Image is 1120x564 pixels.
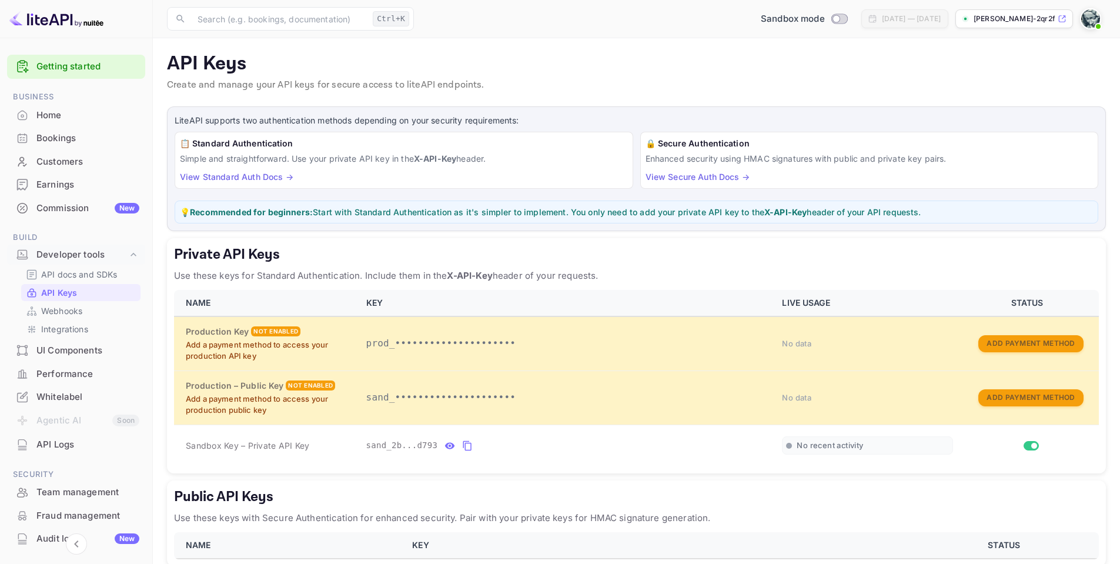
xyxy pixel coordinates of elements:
div: API Logs [36,438,139,452]
a: Fraud management [7,505,145,526]
div: Team management [7,481,145,504]
a: View Standard Auth Docs → [180,172,293,182]
a: Performance [7,363,145,385]
a: Webhooks [26,305,136,317]
p: Use these keys for Standard Authentication. Include them in the header of your requests. [174,269,1099,283]
strong: X-API-Key [764,207,807,217]
div: Commission [36,202,139,215]
div: Performance [36,368,139,381]
th: NAME [174,290,359,316]
div: Getting started [7,55,145,79]
a: Whitelabel [7,386,145,408]
div: Audit logsNew [7,528,145,550]
p: Create and manage your API keys for secure access to liteAPI endpoints. [167,78,1106,92]
a: API docs and SDKs [26,268,136,281]
p: sand_••••••••••••••••••••• [366,391,768,405]
th: KEY [405,532,914,559]
img: Raoul Alobo [1081,9,1100,28]
strong: Recommended for beginners: [190,207,313,217]
p: Integrations [41,323,88,335]
span: No data [782,339,811,348]
p: API Keys [41,286,77,299]
a: View Secure Auth Docs → [646,172,750,182]
div: New [115,533,139,544]
strong: X-API-Key [414,153,456,163]
p: Enhanced security using HMAC signatures with public and private key pairs. [646,152,1094,165]
div: Not enabled [251,326,300,336]
a: CommissionNew [7,197,145,219]
a: Home [7,104,145,126]
input: Search (e.g. bookings, documentation) [190,7,368,31]
div: Customers [7,151,145,173]
p: LiteAPI supports two authentication methods depending on your security requirements: [175,114,1098,127]
div: Integrations [21,321,141,338]
button: Add Payment Method [978,389,1083,406]
th: STATUS [914,532,1099,559]
div: UI Components [36,344,139,358]
a: API Logs [7,433,145,455]
div: Audit logs [36,532,139,546]
div: Whitelabel [7,386,145,409]
a: API Keys [26,286,136,299]
th: STATUS [960,290,1099,316]
h6: Production – Public Key [186,379,283,392]
p: prod_••••••••••••••••••••• [366,336,768,351]
div: Bookings [36,132,139,145]
div: Fraud management [36,509,139,523]
h5: Public API Keys [174,488,1099,506]
p: 💡 Start with Standard Authentication as it's simpler to implement. You only need to add your priv... [180,206,1093,218]
img: LiteAPI logo [9,9,103,28]
button: Add Payment Method [978,335,1083,352]
a: UI Components [7,339,145,361]
span: No recent activity [797,440,863,450]
th: LIVE USAGE [775,290,960,316]
div: New [115,203,139,213]
div: API docs and SDKs [21,266,141,283]
p: Add a payment method to access your production API key [186,339,352,362]
th: KEY [359,290,775,316]
span: Sandbox mode [761,12,825,26]
h6: 📋 Standard Authentication [180,137,628,150]
div: Whitelabel [36,391,139,404]
div: Earnings [36,178,139,192]
div: [DATE] — [DATE] [882,14,941,24]
th: NAME [174,532,405,559]
strong: X-API-Key [447,270,492,281]
div: Webhooks [21,302,141,319]
p: API docs and SDKs [41,268,118,281]
div: Home [36,109,139,122]
div: Developer tools [7,245,145,265]
span: No data [782,393,811,402]
div: Fraud management [7,505,145,528]
a: Integrations [26,323,136,335]
div: Team management [36,486,139,499]
div: Bookings [7,127,145,150]
span: Security [7,468,145,481]
table: private api keys table [174,290,1099,466]
h6: Production Key [186,325,249,338]
div: Not enabled [286,381,335,391]
div: Home [7,104,145,127]
div: Performance [7,363,145,386]
button: Collapse navigation [66,533,87,555]
p: [PERSON_NAME]-2qr2f.nuit... [974,14,1055,24]
div: Earnings [7,173,145,196]
span: sand_2b...d793 [366,439,438,452]
div: API Keys [21,284,141,301]
span: Business [7,91,145,104]
a: Team management [7,481,145,503]
div: Developer tools [36,248,128,262]
p: Simple and straightforward. Use your private API key in the header. [180,152,628,165]
div: UI Components [7,339,145,362]
div: Customers [36,155,139,169]
p: Add a payment method to access your production public key [186,393,352,416]
table: public api keys table [174,532,1099,559]
h6: 🔒 Secure Authentication [646,137,1094,150]
a: Customers [7,151,145,172]
a: Add Payment Method [978,392,1083,402]
p: Webhooks [41,305,82,317]
div: Ctrl+K [373,11,409,26]
h5: Private API Keys [174,245,1099,264]
a: Add Payment Method [978,338,1083,348]
p: API Keys [167,52,1106,76]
